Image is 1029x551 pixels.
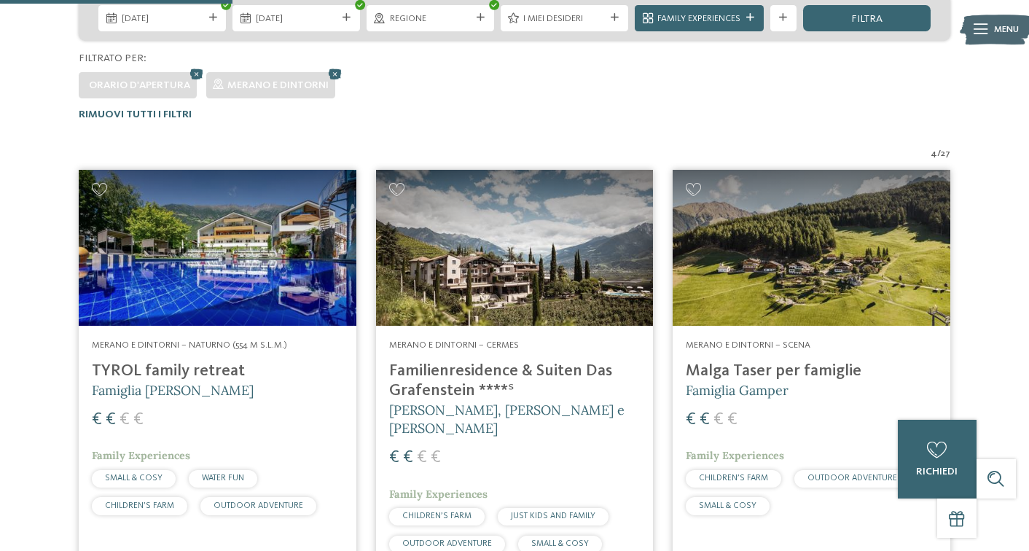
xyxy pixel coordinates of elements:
[376,170,654,326] img: Cercate un hotel per famiglie? Qui troverete solo i migliori!
[727,411,737,429] span: €
[389,449,399,466] span: €
[389,488,488,501] span: Family Experiences
[699,474,768,482] span: CHILDREN’S FARM
[686,382,789,399] span: Famiglia Gamper
[511,512,595,520] span: JUST KIDS AND FAMILY
[807,474,897,482] span: OUTDOOR ADVENTURE
[256,12,337,26] span: [DATE]
[79,170,356,326] img: Familien Wellness Residence Tyrol ****
[79,109,192,120] span: Rimuovi tutti i filtri
[92,382,254,399] span: Famiglia [PERSON_NAME]
[214,501,303,510] span: OUTDOOR ADVENTURE
[403,449,413,466] span: €
[657,12,740,26] span: Family Experiences
[106,411,116,429] span: €
[92,449,190,462] span: Family Experiences
[402,539,492,548] span: OUTDOOR ADVENTURE
[523,12,605,26] span: I miei desideri
[390,12,472,26] span: Regione
[937,147,941,160] span: /
[699,501,756,510] span: SMALL & COSY
[916,466,958,477] span: richiedi
[92,411,102,429] span: €
[133,411,144,429] span: €
[417,449,427,466] span: €
[389,402,625,437] span: [PERSON_NAME], [PERSON_NAME] e [PERSON_NAME]
[713,411,724,429] span: €
[931,147,937,160] span: 4
[389,340,519,350] span: Merano e dintorni – Cermes
[686,449,784,462] span: Family Experiences
[673,170,950,326] img: Cercate un hotel per famiglie? Qui troverete solo i migliori!
[898,420,977,499] a: richiedi
[227,80,329,90] span: Merano e dintorni
[105,474,163,482] span: SMALL & COSY
[122,12,203,26] span: [DATE]
[202,474,244,482] span: WATER FUN
[686,411,696,429] span: €
[89,80,190,90] span: Orario d'apertura
[389,362,641,401] h4: Familienresidence & Suiten Das Grafenstein ****ˢ
[402,512,472,520] span: CHILDREN’S FARM
[92,362,343,381] h4: TYROL family retreat
[105,501,174,510] span: CHILDREN’S FARM
[79,53,146,63] span: Filtrato per:
[941,147,950,160] span: 27
[92,340,287,350] span: Merano e dintorni – Naturno (554 m s.l.m.)
[700,411,710,429] span: €
[120,411,130,429] span: €
[686,340,810,350] span: Merano e dintorni – Scena
[431,449,441,466] span: €
[531,539,589,548] span: SMALL & COSY
[851,14,883,24] span: filtra
[686,362,937,381] h4: Malga Taser per famiglie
